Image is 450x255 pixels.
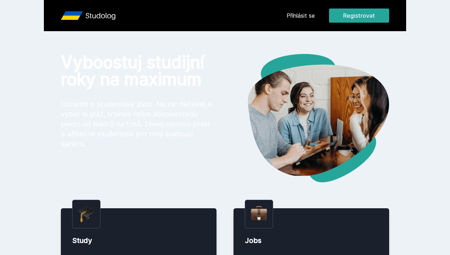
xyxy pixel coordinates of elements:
[72,236,205,245] div: Study
[329,8,389,23] button: Registrovat
[61,99,214,149] p: Usnadni si studentský život. Na nic nečekej a vyber si stáž, trainee nebo absolvestkou pozici od ...
[245,236,378,245] div: Jobs
[225,54,389,182] img: hero.png
[61,54,214,88] h1: Vyboostuj studijní roky na maximum
[251,204,267,222] img: briefcase.png
[287,11,315,20] a: Přihlásit se
[78,206,94,222] img: graduation-cap.png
